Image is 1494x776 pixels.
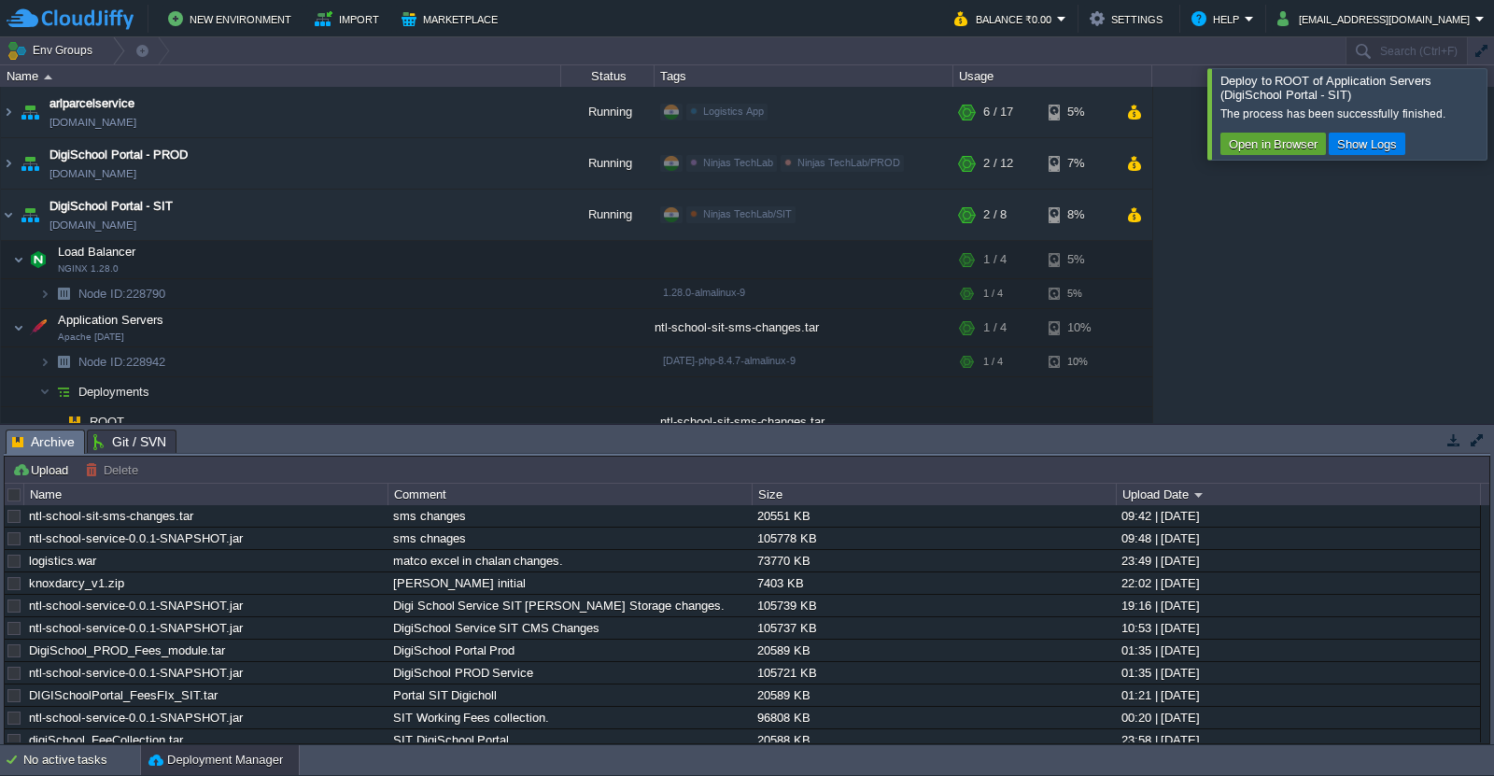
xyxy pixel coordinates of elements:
[753,684,1115,706] div: 20589 KB
[655,407,953,436] div: ntl-school-sit-sms-changes.tar
[753,572,1115,594] div: 7403 KB
[753,528,1115,549] div: 105778 KB
[1049,138,1109,189] div: 7%
[39,377,50,406] img: AMDAwAAAACH5BAEAAAAALAAAAAABAAEAAAICRAEAOw==
[49,94,134,113] a: arlparcelservice
[1049,309,1109,346] div: 10%
[1191,7,1245,30] button: Help
[56,245,138,259] a: Load BalancerNGINX 1.28.0
[13,241,24,278] img: AMDAwAAAACH5BAEAAAAALAAAAAABAAEAAAICRAEAOw==
[797,157,900,168] span: Ninjas TechLab/PROD
[753,595,1115,616] div: 105739 KB
[77,354,168,370] a: Node ID:228942
[389,484,752,505] div: Comment
[388,662,751,684] div: DigiSchool PROD Service
[388,528,751,549] div: sms chnages
[1117,572,1479,594] div: 22:02 | [DATE]
[62,407,88,436] img: AMDAwAAAACH5BAEAAAAALAAAAAABAAEAAAICRAEAOw==
[753,505,1115,527] div: 20551 KB
[1049,347,1109,376] div: 10%
[56,313,166,327] a: Application ServersApache [DATE]
[93,430,166,453] span: Git / SVN
[753,662,1115,684] div: 105721 KB
[1117,640,1479,661] div: 01:35 | [DATE]
[983,87,1013,137] div: 6 / 17
[1117,684,1479,706] div: 01:21 | [DATE]
[1117,729,1479,751] div: 23:58 | [DATE]
[58,332,124,343] span: Apache [DATE]
[77,286,168,302] span: 228790
[17,87,43,137] img: AMDAwAAAACH5BAEAAAAALAAAAAABAAEAAAICRAEAOw==
[23,745,140,775] div: No active tasks
[754,484,1116,505] div: Size
[1332,135,1402,152] button: Show Logs
[44,75,52,79] img: AMDAwAAAACH5BAEAAAAALAAAAAABAAEAAAICRAEAOw==
[753,550,1115,571] div: 73770 KB
[29,554,96,568] a: logistics.war
[29,621,243,635] a: ntl-school-service-0.0.1-SNAPSHOT.jar
[50,377,77,406] img: AMDAwAAAACH5BAEAAAAALAAAAAABAAEAAAICRAEAOw==
[77,354,168,370] span: 228942
[655,65,952,87] div: Tags
[983,241,1007,278] div: 1 / 4
[1220,106,1482,121] div: The process has been successfully finished.
[562,65,654,87] div: Status
[78,287,126,301] span: Node ID:
[49,146,188,164] a: DigiSchool Portal - PROD
[17,190,43,240] img: AMDAwAAAACH5BAEAAAAALAAAAAABAAEAAAICRAEAOw==
[388,729,751,751] div: SIT DigiSchool Portal
[77,384,152,400] span: Deployments
[1049,87,1109,137] div: 5%
[388,505,751,527] div: sms changes
[1117,617,1479,639] div: 10:53 | [DATE]
[954,65,1151,87] div: Usage
[753,640,1115,661] div: 20589 KB
[1223,135,1323,152] button: Open in Browser
[56,312,166,328] span: Application Servers
[29,688,218,702] a: DIGISchoolPortal_FeesFIx_SIT.tar
[1117,662,1479,684] div: 01:35 | [DATE]
[39,279,50,308] img: AMDAwAAAACH5BAEAAAAALAAAAAABAAEAAAICRAEAOw==
[1090,7,1168,30] button: Settings
[402,7,503,30] button: Marketplace
[388,550,751,571] div: matco excel in chalan changes.
[1117,505,1479,527] div: 09:42 | [DATE]
[1117,550,1479,571] div: 23:49 | [DATE]
[88,414,127,430] a: ROOT
[85,461,144,478] button: Delete
[49,197,173,216] span: DigiSchool Portal - SIT
[561,138,655,189] div: Running
[17,138,43,189] img: AMDAwAAAACH5BAEAAAAALAAAAAABAAEAAAICRAEAOw==
[77,286,168,302] a: Node ID:228790
[388,707,751,728] div: SIT Working Fees collection.
[703,157,773,168] span: Ninjas TechLab
[29,733,183,747] a: digiSchool_FeeCollection.tar
[1220,74,1431,102] span: Deploy to ROOT of Application Servers (DigiSchool Portal - SIT)
[148,751,283,769] button: Deployment Manager
[7,7,134,31] img: CloudJiffy
[1117,595,1479,616] div: 19:16 | [DATE]
[663,287,745,298] span: 1.28.0-almalinux-9
[954,7,1057,30] button: Balance ₹0.00
[29,643,225,657] a: DigiSchool_PROD_Fees_module.tar
[25,484,388,505] div: Name
[1118,484,1480,505] div: Upload Date
[29,711,243,725] a: ntl-school-service-0.0.1-SNAPSHOT.jar
[655,309,953,346] div: ntl-school-sit-sms-changes.tar
[561,87,655,137] div: Running
[29,576,124,590] a: knoxdarcy_v1.zip
[29,509,193,523] a: ntl-school-sit-sms-changes.tar
[49,113,136,132] a: [DOMAIN_NAME]
[168,7,297,30] button: New Environment
[1277,7,1475,30] button: [EMAIL_ADDRESS][DOMAIN_NAME]
[50,279,77,308] img: AMDAwAAAACH5BAEAAAAALAAAAAABAAEAAAICRAEAOw==
[703,208,792,219] span: Ninjas TechLab/SIT
[388,617,751,639] div: DigiSchool Service SIT CMS Changes
[7,37,99,63] button: Env Groups
[50,407,62,436] img: AMDAwAAAACH5BAEAAAAALAAAAAABAAEAAAICRAEAOw==
[25,309,51,346] img: AMDAwAAAACH5BAEAAAAALAAAAAABAAEAAAICRAEAOw==
[1049,190,1109,240] div: 8%
[29,599,243,613] a: ntl-school-service-0.0.1-SNAPSHOT.jar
